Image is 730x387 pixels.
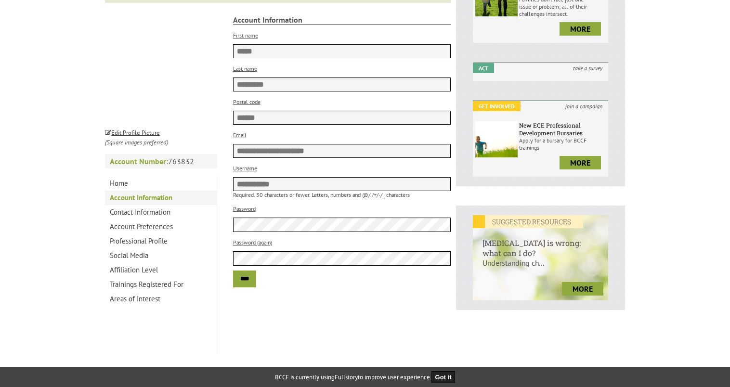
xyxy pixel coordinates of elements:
[473,101,521,111] em: Get Involved
[233,239,272,246] label: Password (again)
[562,282,603,296] a: more
[233,205,256,212] label: Password
[233,65,257,72] label: Last name
[560,22,601,36] a: more
[105,234,217,248] a: Professional Profile
[105,138,168,146] i: (Square images preferred)
[105,191,217,205] a: Account Information
[567,63,608,73] i: take a survey
[105,263,217,277] a: Affiliation Level
[473,258,608,277] p: Understanding ch...
[473,215,583,228] em: SUGGESTED RESOURCES
[233,32,258,39] label: First name
[473,63,494,73] em: Act
[105,205,217,219] a: Contact Information
[560,101,608,111] i: join a campaign
[233,98,261,105] label: Postal code
[105,127,160,137] a: Edit Profile Picture
[335,373,358,381] a: Fullstory
[105,292,217,306] a: Areas of Interest
[233,191,451,198] p: Required. 30 characters or fewer. Letters, numbers and @/./+/-/_ characters
[105,176,217,191] a: Home
[105,248,217,263] a: Social Media
[110,156,168,166] strong: Account Number:
[519,137,606,151] p: Apply for a bursary for BCCF trainings
[105,129,160,137] small: Edit Profile Picture
[105,154,217,168] p: 763832
[560,156,601,169] a: more
[105,277,217,292] a: Trainings Registered For
[431,371,456,383] button: Got it
[473,228,608,258] h6: [MEDICAL_DATA] is wrong: what can I do?
[233,131,247,139] label: Email
[105,219,217,234] a: Account Preferences
[233,15,451,25] strong: Account Information
[519,121,606,137] h6: New ECE Professional Development Bursaries
[233,165,257,172] label: Username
